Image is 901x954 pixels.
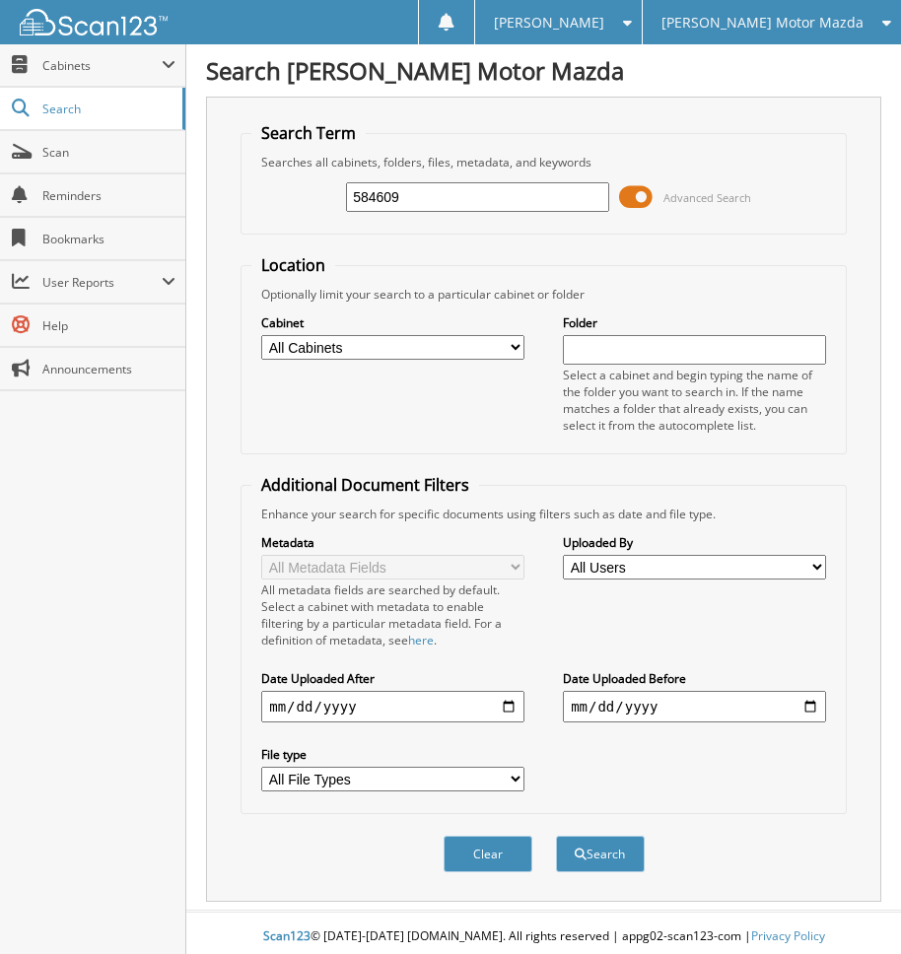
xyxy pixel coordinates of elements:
[42,57,162,74] span: Cabinets
[42,231,175,247] span: Bookmarks
[261,670,524,687] label: Date Uploaded After
[261,691,524,722] input: start
[42,144,175,161] span: Scan
[556,836,645,872] button: Search
[563,691,826,722] input: end
[251,254,335,276] legend: Location
[563,534,826,551] label: Uploaded By
[261,746,524,763] label: File type
[261,534,524,551] label: Metadata
[42,361,175,377] span: Announcements
[563,670,826,687] label: Date Uploaded Before
[42,274,162,291] span: User Reports
[42,317,175,334] span: Help
[261,581,524,648] div: All metadata fields are searched by default. Select a cabinet with metadata to enable filtering b...
[661,17,864,29] span: [PERSON_NAME] Motor Mazda
[42,187,175,204] span: Reminders
[408,632,434,648] a: here
[802,859,901,954] iframe: Chat Widget
[251,286,836,303] div: Optionally limit your search to a particular cabinet or folder
[751,927,825,944] a: Privacy Policy
[251,154,836,170] div: Searches all cabinets, folders, files, metadata, and keywords
[563,314,826,331] label: Folder
[251,474,479,496] legend: Additional Document Filters
[251,122,366,144] legend: Search Term
[663,190,751,205] span: Advanced Search
[42,101,173,117] span: Search
[563,367,826,434] div: Select a cabinet and begin typing the name of the folder you want to search in. If the name match...
[263,927,311,944] span: Scan123
[251,506,836,522] div: Enhance your search for specific documents using filters such as date and file type.
[261,314,524,331] label: Cabinet
[20,9,168,35] img: scan123-logo-white.svg
[444,836,532,872] button: Clear
[206,54,881,87] h1: Search [PERSON_NAME] Motor Mazda
[494,17,604,29] span: [PERSON_NAME]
